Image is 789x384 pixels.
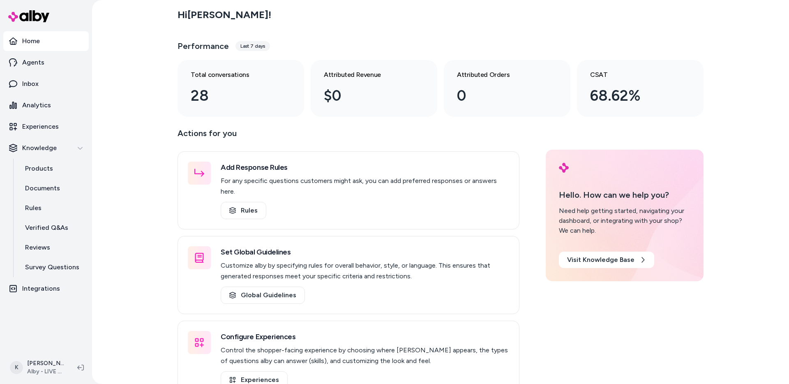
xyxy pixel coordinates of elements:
a: Experiences [3,117,89,136]
p: Agents [22,58,44,67]
p: Control the shopper-facing experience by choosing where [PERSON_NAME] appears, the types of quest... [221,345,509,366]
h3: Attributed Revenue [324,70,411,80]
p: Documents [25,183,60,193]
a: Integrations [3,279,89,298]
div: Last 7 days [235,41,270,51]
p: Rules [25,203,42,213]
span: K [10,361,23,374]
a: Attributed Orders 0 [444,60,570,117]
span: Alby - LIVE on [DOMAIN_NAME] [27,368,64,376]
p: Products [25,164,53,173]
h3: Attributed Orders [457,70,544,80]
img: alby Logo [559,163,569,173]
p: Hello. How can we help you? [559,189,690,201]
p: Survey Questions [25,262,79,272]
p: Home [22,36,40,46]
div: 68.62% [590,85,677,107]
p: Inbox [22,79,39,89]
h3: CSAT [590,70,677,80]
p: Analytics [22,100,51,110]
a: Agents [3,53,89,72]
a: Visit Knowledge Base [559,252,654,268]
a: Home [3,31,89,51]
h3: Add Response Rules [221,162,509,173]
div: Need help getting started, navigating your dashboard, or integrating with your shop? We can help. [559,206,690,236]
h3: Total conversations [191,70,278,80]
p: Actions for you [178,127,519,146]
p: Reviews [25,243,50,252]
h3: Performance [178,40,229,52]
a: Global Guidelines [221,287,305,304]
h2: Hi [PERSON_NAME] ! [178,9,271,21]
p: For any specific questions customers might ask, you can add preferred responses or answers here. [221,176,509,197]
img: alby Logo [8,10,49,22]
h3: Set Global Guidelines [221,246,509,258]
p: Integrations [22,284,60,294]
p: Customize alby by specifying rules for overall behavior, style, or language. This ensures that ge... [221,260,509,282]
button: Knowledge [3,138,89,158]
a: Products [17,159,89,178]
a: Reviews [17,238,89,257]
a: Survey Questions [17,257,89,277]
button: K[PERSON_NAME]Alby - LIVE on [DOMAIN_NAME] [5,354,71,381]
div: 0 [457,85,544,107]
p: Verified Q&As [25,223,68,233]
a: CSAT 68.62% [577,60,704,117]
a: Verified Q&As [17,218,89,238]
a: Total conversations 28 [178,60,304,117]
a: Rules [221,202,266,219]
div: $0 [324,85,411,107]
div: 28 [191,85,278,107]
a: Rules [17,198,89,218]
h3: Configure Experiences [221,331,509,342]
a: Attributed Revenue $0 [311,60,437,117]
a: Documents [17,178,89,198]
a: Inbox [3,74,89,94]
p: [PERSON_NAME] [27,359,64,368]
p: Knowledge [22,143,57,153]
a: Analytics [3,95,89,115]
p: Experiences [22,122,59,132]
